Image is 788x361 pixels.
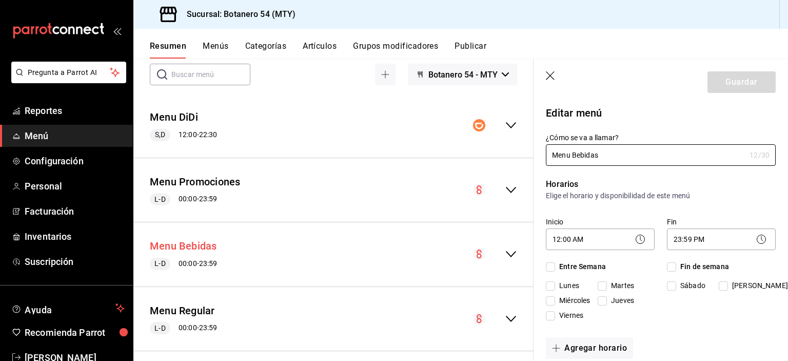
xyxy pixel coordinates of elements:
[245,41,287,59] button: Categorías
[546,134,776,141] label: ¿Cómo se va a llamar?
[546,105,776,121] p: Editar menú
[133,102,534,149] div: collapse-menu-row
[546,178,776,191] p: Horarios
[150,41,186,59] button: Resumen
[150,303,215,318] button: Menu Regular
[676,280,705,291] span: Sábado
[25,230,125,243] span: Inventarios
[607,295,634,306] span: Jueves
[179,8,296,21] h3: Sucursal: Botanero 54 (MTY)
[667,218,776,225] label: Fin
[25,326,125,339] span: Recomienda Parrot
[428,70,498,80] span: Botanero 54 - MTY
[11,62,126,83] button: Pregunta a Parrot AI
[555,295,590,306] span: Miércoles
[150,41,788,59] div: navigation tabs
[133,295,534,343] div: collapse-menu-row
[150,193,240,205] div: 00:00 - 23:59
[555,310,583,321] span: Viernes
[676,261,729,272] span: Fin de semana
[150,258,169,269] span: L-D
[750,150,770,160] div: 12 /30
[133,166,534,214] div: collapse-menu-row
[150,239,217,254] button: Menu Bebidas
[546,337,633,359] button: Agregar horario
[555,280,579,291] span: Lunes
[25,204,125,218] span: Facturación
[25,302,111,314] span: Ayuda
[150,194,169,205] span: L-D
[150,129,217,141] div: 12:00 - 22:30
[303,41,337,59] button: Artículos
[607,280,634,291] span: Martes
[150,110,198,125] button: Menu DiDi
[667,229,776,250] div: 23:59 PM
[150,175,240,189] button: Menu Promociones
[555,261,606,272] span: Entre Semana
[150,323,169,334] span: L-D
[171,64,250,85] input: Buscar menú
[455,41,486,59] button: Publicar
[408,64,517,85] button: Botanero 54 - MTY
[25,104,125,118] span: Reportes
[353,41,438,59] button: Grupos modificadores
[150,322,217,334] div: 00:00 - 23:59
[151,129,169,140] span: S,D
[28,67,110,78] span: Pregunta a Parrot AI
[546,191,776,201] p: Elige el horario y disponibilidad de este menú
[546,229,655,250] div: 12:00 AM
[546,218,655,225] label: Inicio
[133,231,534,278] div: collapse-menu-row
[7,74,126,85] a: Pregunta a Parrot AI
[25,154,125,168] span: Configuración
[150,258,217,270] div: 00:00 - 23:59
[25,179,125,193] span: Personal
[203,41,228,59] button: Menús
[113,27,121,35] button: open_drawer_menu
[25,255,125,269] span: Suscripción
[25,129,125,143] span: Menú
[728,280,788,291] span: [PERSON_NAME]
